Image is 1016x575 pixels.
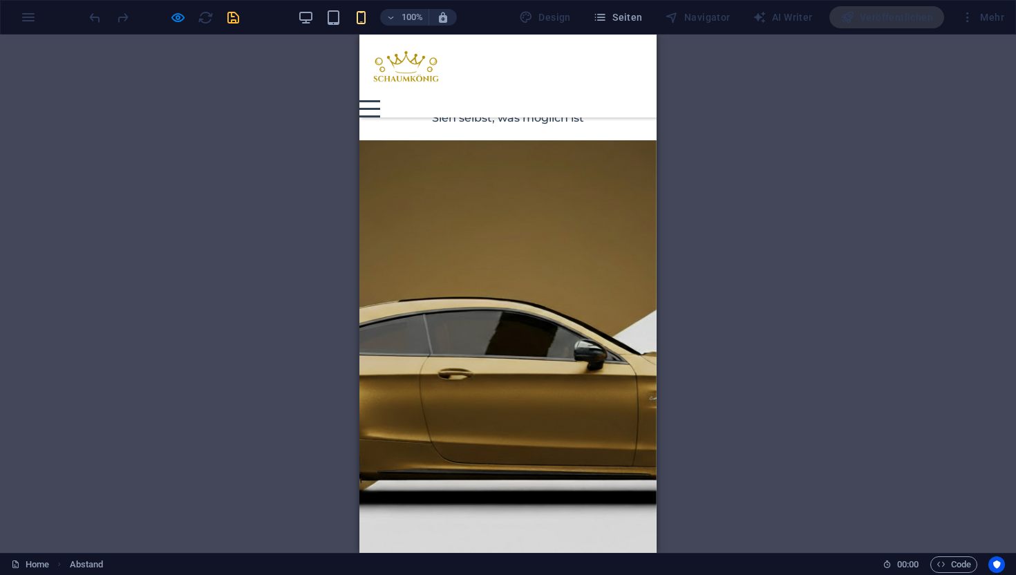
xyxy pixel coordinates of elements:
[380,9,429,26] button: 100%
[883,556,919,573] h6: Session-Zeit
[70,556,104,573] nav: breadcrumb
[907,559,909,569] span: :
[930,556,977,573] button: Code
[11,556,49,573] a: Klick, um Auswahl aufzuheben. Doppelklick öffnet Seitenverwaltung
[587,6,648,28] button: Seiten
[988,556,1005,573] button: Usercentrics
[897,556,919,573] span: 00 00
[514,6,576,28] div: Design (Strg+Alt+Y)
[401,9,423,26] h6: 100%
[593,10,643,24] span: Seiten
[937,556,971,573] span: Code
[70,556,104,573] span: Klick zum Auswählen. Doppelklick zum Bearbeiten
[437,11,449,23] i: Bei Größenänderung Zoomstufe automatisch an das gewählte Gerät anpassen.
